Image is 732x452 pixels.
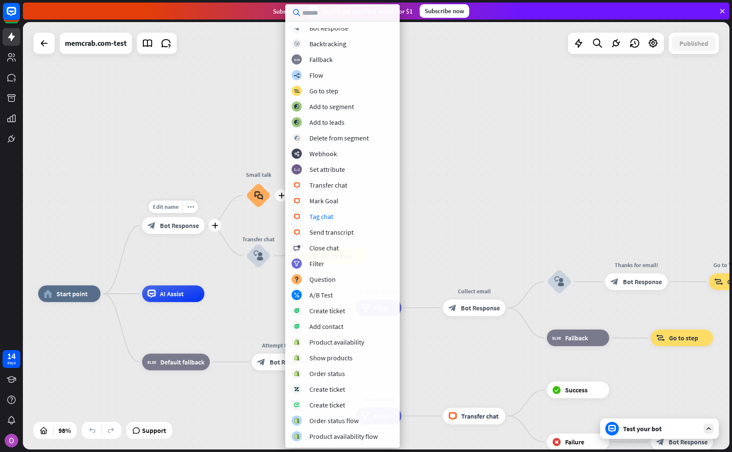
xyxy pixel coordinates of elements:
[420,4,469,18] div: Subscribe now
[245,341,320,350] div: Attempt transfer
[565,334,588,342] span: Fallback
[349,287,407,295] div: Email is empty
[309,275,336,284] div: Question
[160,358,204,366] span: Default fallback
[294,167,300,172] i: block_set_attribute
[65,33,127,54] div: memcrab.com-test
[294,120,300,125] i: block_add_to_segment
[212,223,218,229] i: plus
[309,401,345,409] div: Create ticket
[294,182,300,188] i: block_livechat
[294,198,300,204] i: block_livechat
[309,197,338,205] div: Mark Goal
[309,118,345,126] div: Add to leads
[148,222,156,230] i: block_bot_response
[309,338,364,346] div: Product availability
[254,191,263,200] i: block_faq
[309,87,338,95] div: Go to step
[448,303,457,312] i: block_bot_response
[309,134,369,142] div: Delete from segment
[672,36,716,51] button: Published
[309,291,333,299] div: A/B Test
[160,289,184,298] span: AI Assist
[656,334,665,342] i: block_goto
[234,235,284,244] div: Transfer chat
[552,334,561,342] i: block_fallback
[160,222,199,230] span: Bot Response
[7,3,32,29] button: Open LiveChat chat widget
[270,358,309,366] span: Bot Response
[437,287,511,295] div: Collect email
[656,438,665,446] i: block_bot_response
[448,412,457,420] i: block_livechat
[668,438,707,446] span: Bot Response
[253,251,264,261] i: block_user_input
[294,277,299,282] i: block_question
[148,358,156,366] i: block_fallback
[623,424,699,433] div: Test your bot
[309,369,345,378] div: Order status
[293,245,300,251] i: block_close_chat
[294,104,300,109] i: block_add_to_segment
[309,149,337,158] div: Webhook
[294,41,300,47] i: block_backtracking
[552,438,561,446] i: block_failure
[309,416,359,425] div: Order status flow
[309,322,343,331] div: Add contact
[554,277,565,287] i: block_user_input
[565,438,584,446] span: Failure
[142,424,166,437] span: Support
[309,24,348,32] div: Bot Response
[565,386,587,394] span: Success
[309,385,345,393] div: Create ticket
[294,73,300,78] i: builder_tree
[56,424,73,437] div: 98%
[7,360,16,366] div: days
[3,350,20,368] a: 14 days
[461,303,500,312] span: Bot Response
[599,261,674,270] div: Thanks for email!
[714,278,723,286] i: block_goto
[309,212,333,221] div: Tag chat
[294,88,300,94] i: block_goto
[7,352,16,360] div: 14
[187,204,194,210] i: more_horiz
[309,71,323,79] div: Flow
[309,55,333,64] div: Fallback
[153,203,178,211] span: Edit name
[294,151,300,157] i: webhooks
[309,228,353,236] div: Send transcript
[278,193,284,199] i: plus
[552,386,561,394] i: block_success
[669,334,698,342] span: Go to step
[309,306,345,315] div: Create ticket
[309,165,345,174] div: Set attribute
[294,25,300,31] i: block_bot_response
[610,278,619,286] i: block_bot_response
[44,289,53,298] i: home_2
[240,171,277,179] div: Small talk
[56,289,88,298] span: Start point
[309,244,339,252] div: Close chat
[294,135,300,141] i: block_delete_from_segment
[294,261,300,267] i: filter
[309,181,347,189] div: Transfer chat
[294,230,300,235] i: block_livechat
[273,6,413,17] div: Subscribe in days to get your first month for $1
[294,57,300,62] i: block_fallback
[349,395,407,404] div: Email exists
[461,412,498,420] span: Transfer chat
[294,292,300,298] i: block_ab_testing
[294,214,300,219] i: block_livechat
[309,432,378,441] div: Product availability flow
[309,39,346,48] div: Backtracking
[645,421,719,430] div: No agents to chat.
[623,278,662,286] span: Bot Response
[309,259,324,268] div: Filter
[309,354,353,362] div: Show products
[257,358,266,366] i: block_bot_response
[309,102,354,111] div: Add to segment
